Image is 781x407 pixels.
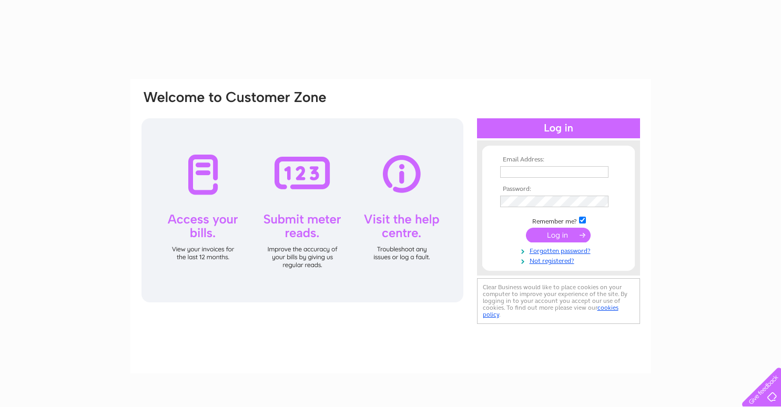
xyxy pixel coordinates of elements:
td: Remember me? [498,215,620,226]
input: Submit [526,228,591,242]
img: npw-badge-icon-locked.svg [596,168,604,176]
a: Forgotten password? [500,245,620,255]
img: npw-badge-icon-locked.svg [596,198,604,206]
th: Email Address: [498,156,620,164]
th: Password: [498,186,620,193]
a: Not registered? [500,255,620,265]
a: cookies policy [483,304,618,318]
div: Clear Business would like to place cookies on your computer to improve your experience of the sit... [477,278,640,324]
